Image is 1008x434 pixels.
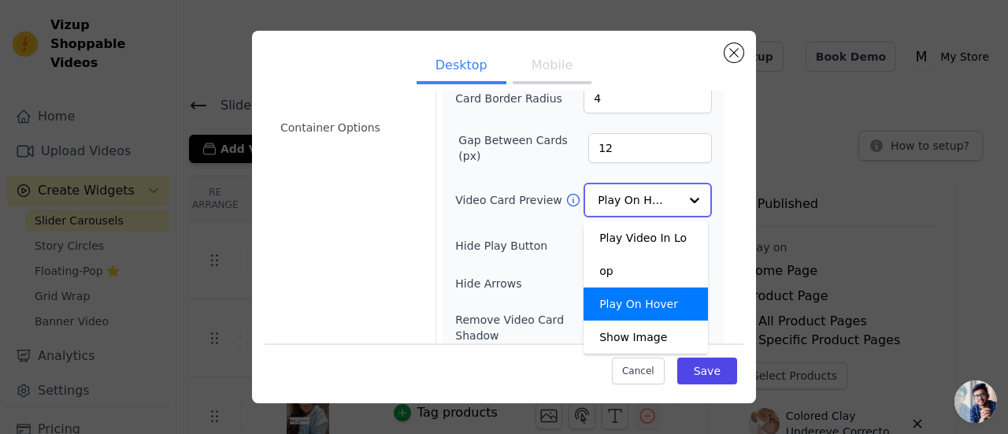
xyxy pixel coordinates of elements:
label: Gap Between Cards (px) [458,132,588,164]
label: Video Card Preview [455,192,565,208]
button: Desktop [417,50,506,84]
label: Card Border Radius [455,91,562,106]
label: Hide Arrows [455,276,626,291]
label: Remove Video Card Shadow [455,312,610,343]
button: Cancel [612,358,665,384]
div: Play Video In Loop [584,221,708,287]
button: Save [677,358,737,384]
label: Hide Play Button [455,238,626,254]
li: Container Options [271,112,426,143]
div: Play On Hover [584,287,708,321]
button: Mobile [513,50,591,84]
button: Close modal [724,43,743,62]
a: Open chat [954,380,997,423]
div: Show Image [584,321,708,354]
